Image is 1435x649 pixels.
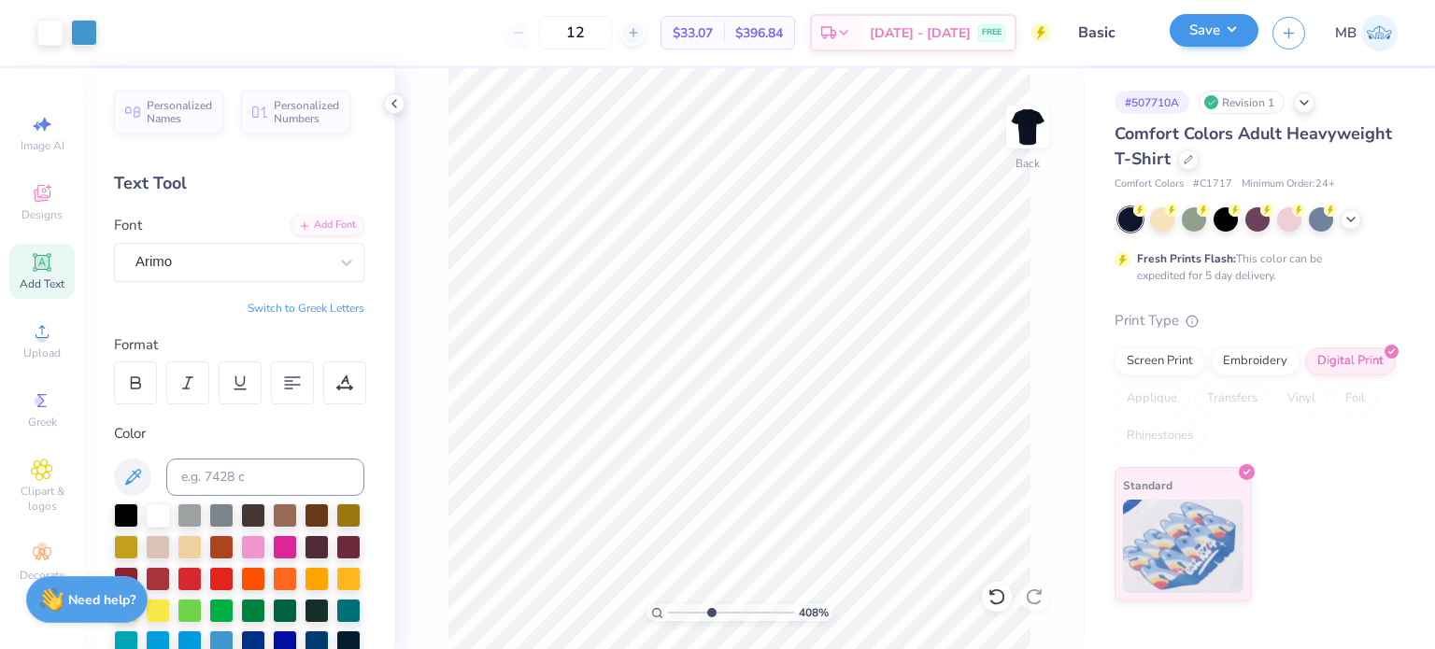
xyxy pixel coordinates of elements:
span: MB [1335,22,1357,44]
label: Font [114,215,142,236]
span: FREE [982,26,1002,39]
input: – – [539,16,612,49]
div: Digital Print [1305,347,1396,375]
strong: Need help? [68,591,135,609]
span: Decorate [20,568,64,583]
div: Print Type [1115,310,1398,332]
div: This color can be expedited for 5 day delivery. [1137,250,1367,284]
span: Personalized Numbers [274,99,340,125]
div: Embroidery [1211,347,1300,375]
a: MB [1335,15,1398,51]
div: Foil [1333,385,1377,413]
div: Vinyl [1275,385,1328,413]
img: Back [1009,108,1046,146]
div: Revision 1 [1199,91,1285,114]
div: Applique [1115,385,1189,413]
span: Clipart & logos [9,484,75,514]
span: Add Text [20,276,64,291]
input: e.g. 7428 c [166,459,364,496]
span: Minimum Order: 24 + [1242,176,1335,192]
div: Transfers [1195,385,1270,413]
span: [DATE] - [DATE] [870,23,971,43]
span: # C1717 [1193,176,1232,192]
img: Marianne Bagtang [1361,15,1398,51]
button: Save [1170,14,1258,47]
span: Comfort Colors [1115,176,1184,192]
span: Greek [28,415,57,430]
span: Comfort Colors Adult Heavyweight T-Shirt [1115,122,1392,170]
span: Standard [1123,475,1172,495]
div: Back [1016,155,1040,172]
span: $33.07 [673,23,713,43]
input: Untitled Design [1064,14,1156,51]
button: Switch to Greek Letters [248,301,364,316]
span: $396.84 [735,23,783,43]
span: Personalized Names [147,99,213,125]
div: Text Tool [114,171,364,196]
span: Image AI [21,138,64,153]
strong: Fresh Prints Flash: [1137,251,1236,266]
div: # 507710A [1115,91,1189,114]
span: 408 % [799,604,829,621]
span: Upload [23,346,61,360]
img: Standard [1123,500,1243,593]
div: Add Font [291,215,364,236]
div: Screen Print [1115,347,1205,375]
div: Format [114,334,366,356]
span: Designs [21,207,63,222]
div: Color [114,423,364,444]
div: Rhinestones [1115,422,1205,450]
